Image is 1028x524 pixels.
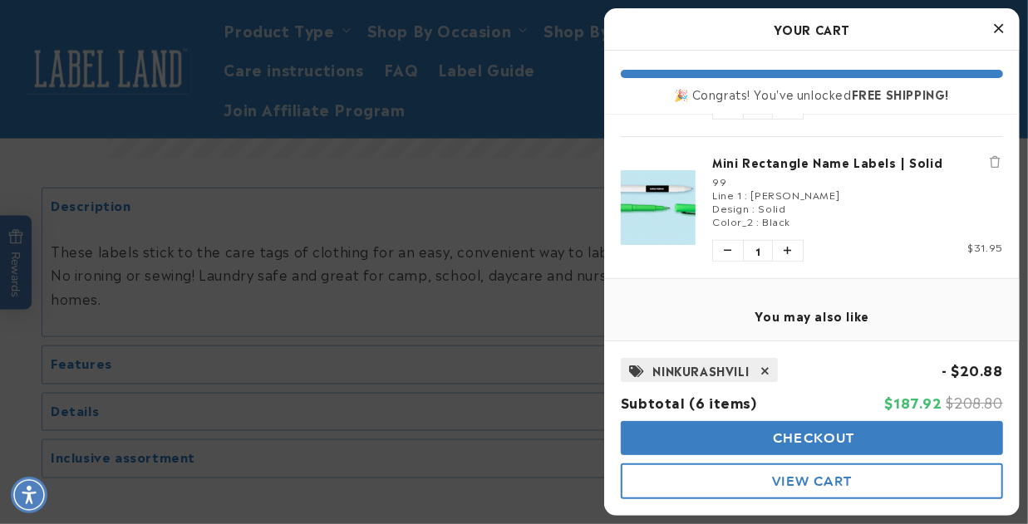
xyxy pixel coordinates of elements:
[621,170,696,245] img: Mini Rectangle Name Labels | Solid - Label Land
[11,477,47,513] div: Accessibility Menu
[713,241,743,261] button: Decrease quantity of Mini Rectangle Name Labels | Solid
[712,174,1003,188] div: 99
[770,430,855,446] span: Checkout
[712,213,753,228] span: Color_2
[621,17,1003,42] h2: Your Cart
[621,392,757,412] span: Subtotal (6 items)
[885,392,942,412] span: $187.92
[852,85,949,102] b: FREE SHIPPING!
[712,187,742,202] span: Line 1
[762,213,790,228] span: Black
[756,213,760,228] span: :
[947,392,1003,412] span: $208.80
[712,154,1003,170] a: Mini Rectangle Name Labels | Solid
[750,187,839,202] span: [PERSON_NAME]
[621,86,1003,101] div: 🎉 Congrats! You've unlocked
[621,421,1003,455] button: Checkout
[772,473,852,489] span: View Cart
[773,241,803,261] button: Increase quantity of Mini Rectangle Name Labels | Solid
[653,360,750,380] span: NINKURASHVILI
[743,241,773,261] span: 1
[14,22,215,42] textarea: Type your message here
[758,200,785,215] span: Solid
[986,154,1003,170] button: Remove Mini Rectangle Name Labels | Solid
[942,360,1003,380] span: - $20.88
[274,6,324,56] button: Close gorgias live chat
[621,463,1003,499] button: View Cart
[967,239,1003,254] span: $31.95
[712,200,750,215] span: Design
[621,308,1003,323] h4: You may also like
[986,17,1011,42] button: Close Cart
[621,136,1003,278] li: product
[752,200,755,215] span: :
[745,187,748,202] span: :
